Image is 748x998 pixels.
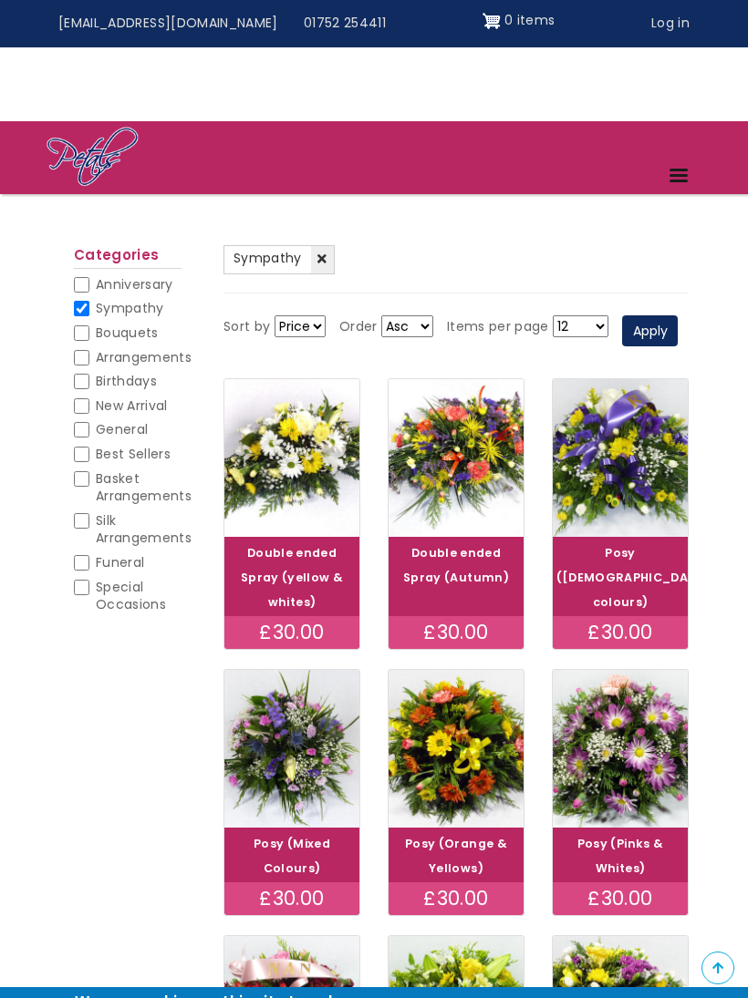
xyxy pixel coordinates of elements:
span: 0 items [504,11,555,29]
div: £30.00 [553,882,688,915]
label: Sort by [223,316,270,338]
img: Double ended Spray (Autumn) [389,379,524,537]
span: Sympathy [96,299,164,317]
button: Apply [622,315,678,346]
span: New Arrival [96,396,168,415]
img: Double ended Spray (yellow & whites) [224,379,359,537]
h2: Categories [74,247,182,269]
a: 01752 254411 [291,6,399,41]
a: Double ended Spray (Autumn) [403,545,509,585]
span: Special Occasions [96,578,166,614]
a: Posy ([DEMOGRAPHIC_DATA] colours) [556,545,712,610]
img: Posy (Mixed Colours) [224,670,359,828]
a: Double ended Spray (yellow & whites) [241,545,343,610]
span: Sympathy [234,249,302,267]
div: £30.00 [389,882,524,915]
img: Posy (Male colours) [553,379,688,537]
span: Anniversary [96,275,173,293]
a: Posy (Mixed Colours) [254,836,330,876]
span: Bouquets [96,324,159,342]
span: Funeral [96,553,144,571]
div: £30.00 [389,616,524,649]
span: Silk Arrangements [96,511,192,548]
img: Posy (Pinks & Whites) [553,670,688,828]
a: Sympathy [223,245,335,274]
div: £30.00 [553,616,688,649]
span: Basket Arrangements [96,469,192,506]
a: Posy (Pinks & Whites) [577,836,664,876]
a: [EMAIL_ADDRESS][DOMAIN_NAME] [46,6,291,41]
img: Shopping cart [483,6,501,36]
span: Arrangements [96,348,192,366]
img: Home [46,126,140,190]
label: Items per page [447,316,549,338]
span: Best Sellers [96,445,171,463]
span: Birthdays [96,372,157,390]
img: Posy (Orange & Yellows) [389,670,524,828]
a: Posy (Orange & Yellows) [405,836,507,876]
div: £30.00 [224,882,359,915]
div: £30.00 [224,616,359,649]
label: Order [339,316,378,338]
a: Shopping cart 0 items [483,6,556,36]
a: Log in [639,6,702,41]
span: General [96,420,148,438]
